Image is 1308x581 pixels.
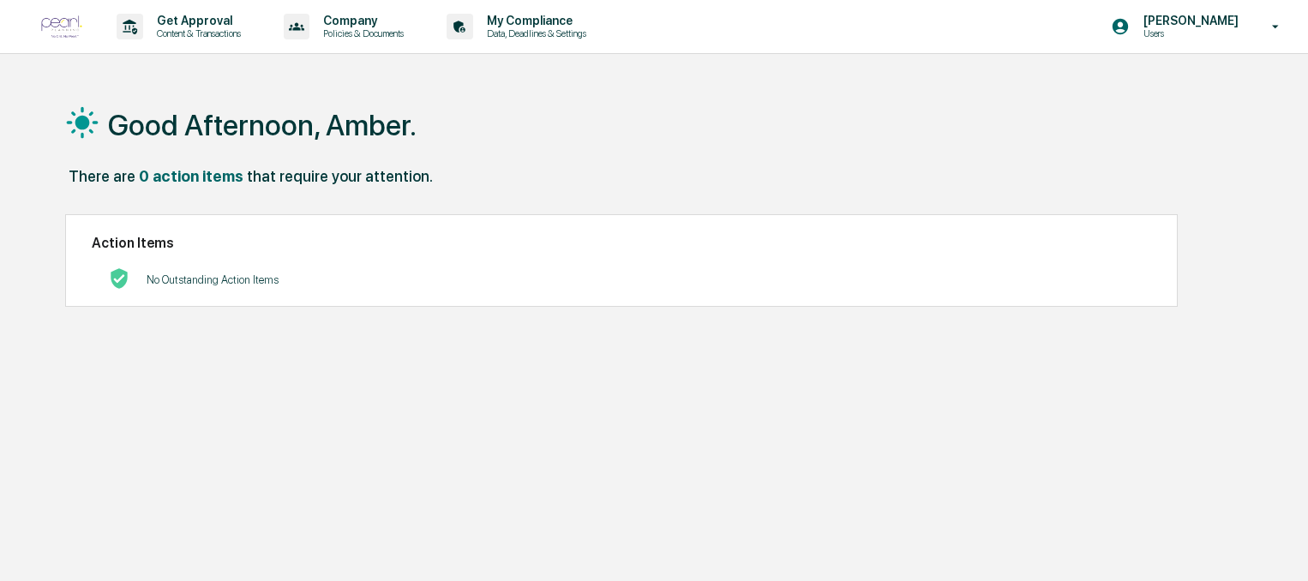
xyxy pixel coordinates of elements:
[147,273,279,286] p: No Outstanding Action Items
[309,27,412,39] p: Policies & Documents
[109,268,129,289] img: No Actions logo
[143,27,249,39] p: Content & Transactions
[41,15,82,39] img: logo
[69,167,135,185] div: There are
[139,167,243,185] div: 0 action items
[92,235,1151,251] h2: Action Items
[1130,27,1247,39] p: Users
[309,14,412,27] p: Company
[473,27,595,39] p: Data, Deadlines & Settings
[1130,14,1247,27] p: [PERSON_NAME]
[143,14,249,27] p: Get Approval
[108,108,417,142] h1: Good Afternoon, Amber.
[473,14,595,27] p: My Compliance
[247,167,433,185] div: that require your attention.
